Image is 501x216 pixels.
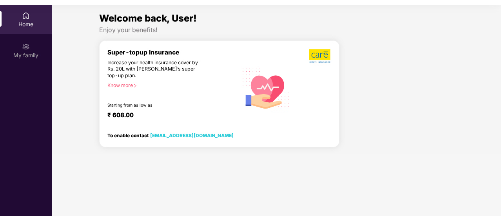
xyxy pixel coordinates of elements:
img: svg+xml;base64,PHN2ZyBpZD0iSG9tZSIgeG1sbnM9Imh0dHA6Ly93d3cudzMub3JnLzIwMDAvc3ZnIiB3aWR0aD0iMjAiIG... [22,12,30,20]
div: ₹ 608.00 [107,111,230,121]
div: To enable contact [107,133,234,138]
div: Increase your health insurance cover by Rs. 20L with [PERSON_NAME]’s super top-up plan. [107,60,204,79]
div: Enjoy your benefits! [99,26,454,34]
img: b5dec4f62d2307b9de63beb79f102df3.png [309,49,331,64]
span: right [133,83,137,88]
img: svg+xml;base64,PHN2ZyB4bWxucz0iaHR0cDovL3d3dy53My5vcmcvMjAwMC9zdmciIHhtbG5zOnhsaW5rPSJodHRwOi8vd3... [238,60,294,117]
div: Super-topup Insurance [107,49,238,56]
a: [EMAIL_ADDRESS][DOMAIN_NAME] [150,133,234,138]
span: Welcome back, User! [99,13,197,24]
div: Starting from as low as [107,103,205,108]
div: Know more [107,82,233,88]
img: svg+xml;base64,PHN2ZyB3aWR0aD0iMjAiIGhlaWdodD0iMjAiIHZpZXdCb3g9IjAgMCAyMCAyMCIgZmlsbD0ibm9uZSIgeG... [22,43,30,51]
